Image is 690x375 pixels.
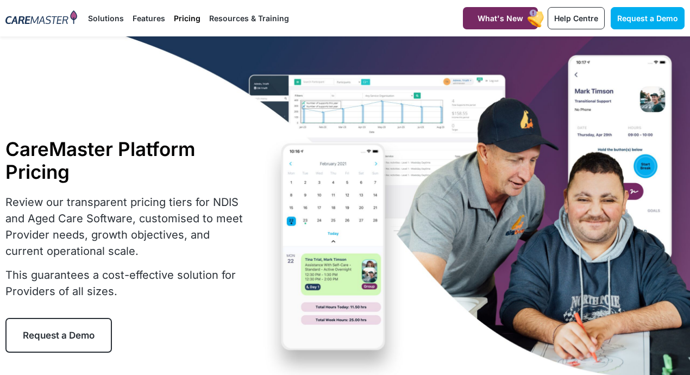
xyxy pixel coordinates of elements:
h1: CareMaster Platform Pricing [5,137,247,183]
p: This guarantees a cost-effective solution for Providers of all sizes. [5,267,247,299]
span: Request a Demo [23,330,95,341]
a: What's New [463,7,538,29]
span: Request a Demo [617,14,678,23]
a: Request a Demo [5,318,112,353]
a: Help Centre [548,7,605,29]
span: Help Centre [554,14,598,23]
img: CareMaster Logo [5,10,77,26]
a: Request a Demo [611,7,685,29]
span: What's New [478,14,523,23]
p: Review our transparent pricing tiers for NDIS and Aged Care Software, customised to meet Provider... [5,194,247,259]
